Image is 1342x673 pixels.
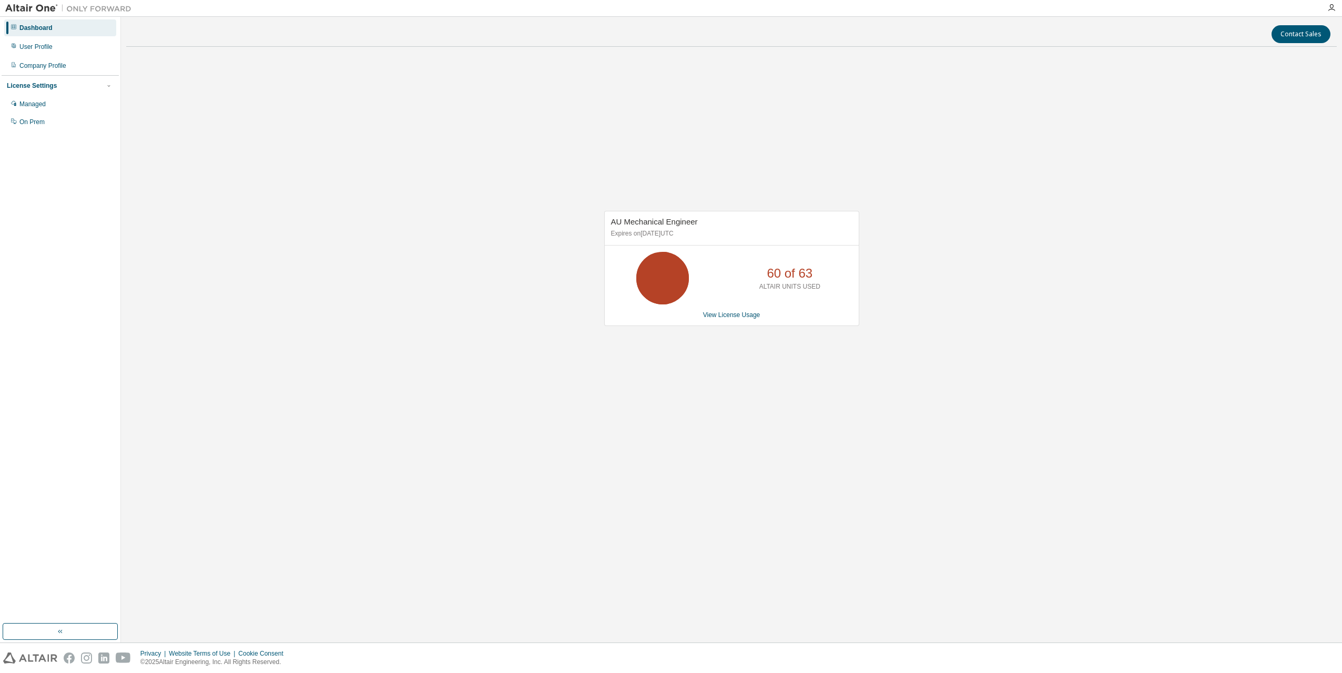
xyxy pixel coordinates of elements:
[703,311,760,319] a: View License Usage
[140,658,290,667] p: © 2025 Altair Engineering, Inc. All Rights Reserved.
[19,43,53,51] div: User Profile
[98,652,109,664] img: linkedin.svg
[19,118,45,126] div: On Prem
[759,282,820,291] p: ALTAIR UNITS USED
[64,652,75,664] img: facebook.svg
[19,100,46,108] div: Managed
[611,217,698,226] span: AU Mechanical Engineer
[140,649,169,658] div: Privacy
[81,652,92,664] img: instagram.svg
[3,652,57,664] img: altair_logo.svg
[116,652,131,664] img: youtube.svg
[169,649,238,658] div: Website Terms of Use
[238,649,289,658] div: Cookie Consent
[1272,25,1330,43] button: Contact Sales
[19,62,66,70] div: Company Profile
[5,3,137,14] img: Altair One
[611,229,850,238] p: Expires on [DATE] UTC
[767,264,812,282] p: 60 of 63
[7,81,57,90] div: License Settings
[19,24,53,32] div: Dashboard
